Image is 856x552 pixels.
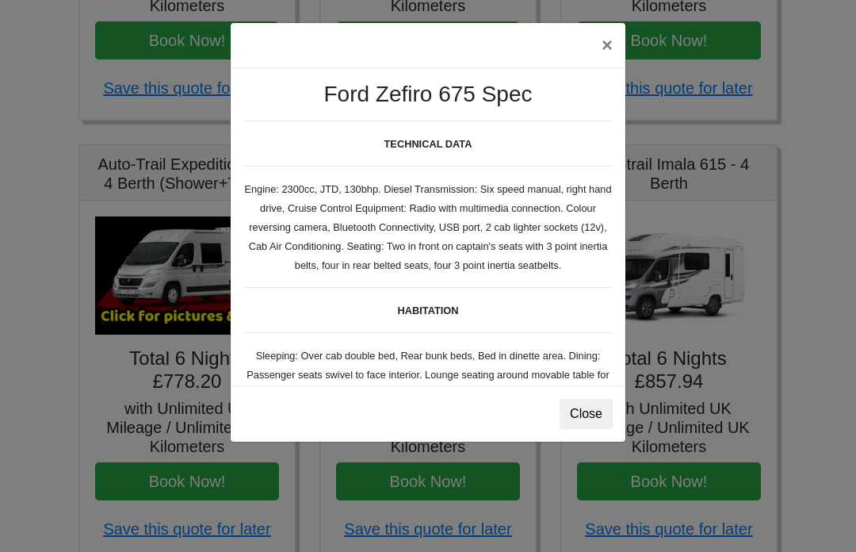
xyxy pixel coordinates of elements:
button: × [589,23,625,67]
b: TECHNICAL DATA [384,138,472,150]
h3: Ford Zefiro 675 Spec [243,81,613,108]
b: HABITATION [397,305,458,316]
button: Close [560,399,613,429]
